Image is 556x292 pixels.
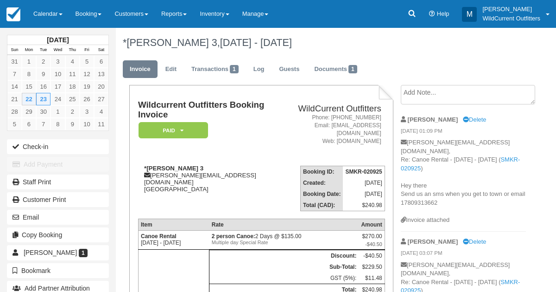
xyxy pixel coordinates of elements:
[65,68,80,80] a: 11
[94,93,108,105] a: 27
[401,156,520,172] a: SMKR-020925
[80,118,94,130] a: 10
[24,249,77,256] span: [PERSON_NAME]
[482,5,540,14] p: [PERSON_NAME]
[94,80,108,93] a: 20
[7,263,109,278] button: Bookmark
[301,166,343,178] th: Booking ID:
[7,139,109,154] button: Check-in
[80,105,94,118] a: 3
[80,45,94,55] th: Fri
[307,60,364,78] a: Documents1
[246,60,272,78] a: Log
[51,105,65,118] a: 1
[7,105,22,118] a: 28
[22,45,36,55] th: Mon
[80,55,94,68] a: 5
[359,219,385,231] th: Amount
[209,261,359,273] th: Sub-Total:
[94,118,108,130] a: 11
[36,93,51,105] a: 23
[65,55,80,68] a: 4
[139,122,208,138] em: Paid
[301,188,343,200] th: Booking Date:
[36,80,51,93] a: 16
[22,118,36,130] a: 6
[209,231,359,250] td: 2 Days @ $135.00
[7,192,109,207] a: Customer Print
[408,116,458,123] strong: [PERSON_NAME]
[94,55,108,68] a: 6
[22,55,36,68] a: 1
[51,80,65,93] a: 17
[212,233,255,240] strong: 2 person Canoe
[437,10,449,17] span: Help
[36,45,51,55] th: Tue
[65,45,80,55] th: Thu
[7,175,109,189] a: Staff Print
[138,100,280,119] h1: Wildcurrent Outfitters Booking Invoice
[343,177,385,188] td: [DATE]
[429,11,435,17] i: Help
[7,227,109,242] button: Copy Booking
[144,165,203,172] strong: *[PERSON_NAME] 3
[462,7,477,22] div: M
[141,233,177,240] strong: Canoe Rental
[212,240,357,245] em: Multiple day Special Rate
[361,233,382,247] div: $270.00
[7,55,22,68] a: 31
[51,68,65,80] a: 10
[138,219,209,231] th: Item
[7,68,22,80] a: 7
[138,231,209,250] td: [DATE] - [DATE]
[359,273,385,284] td: $11.48
[123,37,526,48] h1: *[PERSON_NAME] 3,
[138,122,205,139] a: Paid
[36,55,51,68] a: 2
[301,200,343,211] th: Total (CAD):
[47,36,69,44] strong: [DATE]
[401,216,526,225] div: Invoice attached
[51,45,65,55] th: Wed
[51,118,65,130] a: 8
[284,114,381,146] address: Phone: [PHONE_NUMBER] Email: [EMAIL_ADDRESS][DOMAIN_NAME] Web: [DOMAIN_NAME]
[80,68,94,80] a: 12
[7,118,22,130] a: 5
[230,65,239,73] span: 1
[123,60,158,78] a: Invoice
[7,93,22,105] a: 21
[65,93,80,105] a: 25
[79,249,88,257] span: 1
[463,116,486,123] a: Delete
[22,80,36,93] a: 15
[80,80,94,93] a: 19
[36,118,51,130] a: 7
[463,238,486,245] a: Delete
[22,68,36,80] a: 8
[401,138,526,216] p: [PERSON_NAME][EMAIL_ADDRESS][DOMAIN_NAME], Re: Canoe Rental - [DATE] - [DATE] ( ) Hey there Send ...
[348,65,357,73] span: 1
[36,68,51,80] a: 9
[184,60,246,78] a: Transactions1
[94,68,108,80] a: 13
[7,45,22,55] th: Sun
[359,250,385,262] td: -$40.50
[7,80,22,93] a: 14
[220,37,292,48] span: [DATE] - [DATE]
[22,93,36,105] a: 22
[7,157,109,172] button: Add Payment
[209,250,359,262] th: Discount:
[22,105,36,118] a: 29
[301,177,343,188] th: Created:
[36,105,51,118] a: 30
[94,105,108,118] a: 4
[65,80,80,93] a: 18
[7,245,109,260] a: [PERSON_NAME] 1
[7,210,109,225] button: Email
[284,104,381,114] h2: WildCurrent Outfitters
[138,165,280,193] div: [PERSON_NAME][EMAIL_ADDRESS][DOMAIN_NAME] [GEOGRAPHIC_DATA]
[345,169,382,175] strong: SMKR-020925
[482,14,540,23] p: WildCurrent Outfitters
[209,219,359,231] th: Rate
[65,118,80,130] a: 9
